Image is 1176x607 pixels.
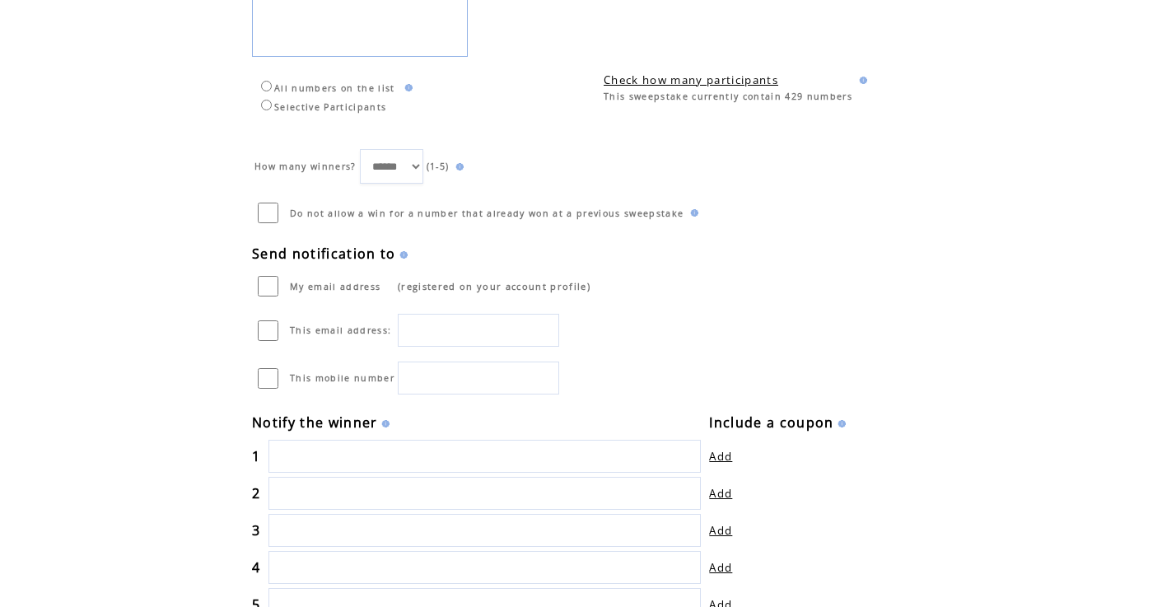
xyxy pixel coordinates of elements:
[834,420,846,427] img: help.gif
[378,420,390,427] img: help.gif
[709,449,732,464] a: Add
[257,101,386,113] label: Selective Participants
[257,82,395,94] label: All numbers on the list
[687,209,698,217] img: help.gif
[290,208,684,219] span: Do not allow a win for a number that already won at a previous sweepstake
[261,81,272,91] input: All numbers on the list
[252,521,260,539] span: 3
[290,281,380,292] span: My email address
[427,161,450,172] span: (1-5)
[452,163,464,170] img: help.gif
[709,486,732,501] a: Add
[856,77,867,84] img: help.gif
[398,280,590,292] span: (registered on your account profile)
[709,523,732,538] a: Add
[252,558,260,577] span: 4
[401,84,413,91] img: help.gif
[396,251,408,259] img: help.gif
[252,484,260,502] span: 2
[252,447,260,465] span: 1
[290,372,394,384] span: This mobile number
[254,161,357,172] span: How many winners?
[252,245,396,263] span: Send notification to
[709,413,833,432] span: Include a coupon
[604,91,852,102] span: This sweepstake currently contain 429 numbers
[709,560,732,575] a: Add
[252,413,378,432] span: Notify the winner
[261,100,272,110] input: Selective Participants
[290,325,391,336] span: This email address:
[604,72,778,87] a: Check how many participants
